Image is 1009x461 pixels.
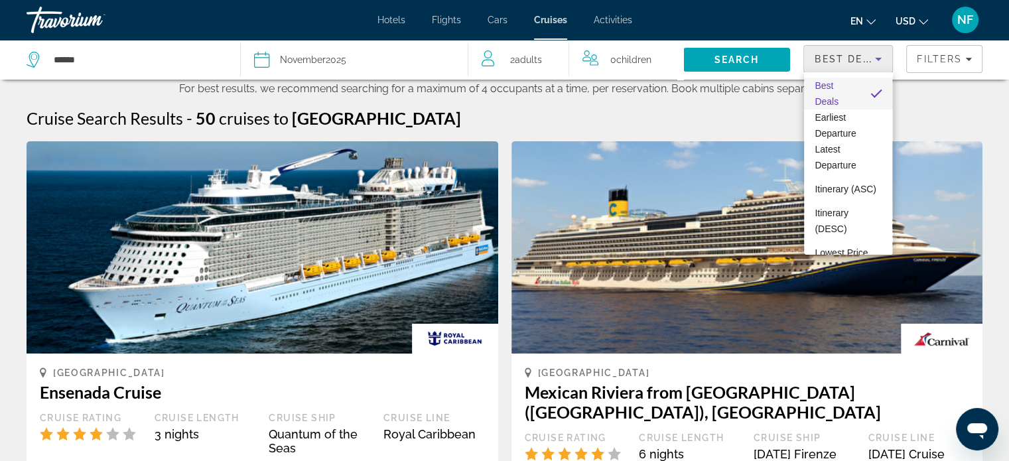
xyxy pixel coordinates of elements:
span: Earliest Departure [815,112,856,139]
span: Itinerary (DESC) [815,208,848,234]
span: Latest Departure [815,144,856,170]
div: Sort by [804,72,892,255]
span: Itinerary (ASC) [815,184,876,194]
iframe: Button to launch messaging window [956,408,998,450]
span: Best Deals [815,80,839,107]
span: Lowest Price [815,247,868,258]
